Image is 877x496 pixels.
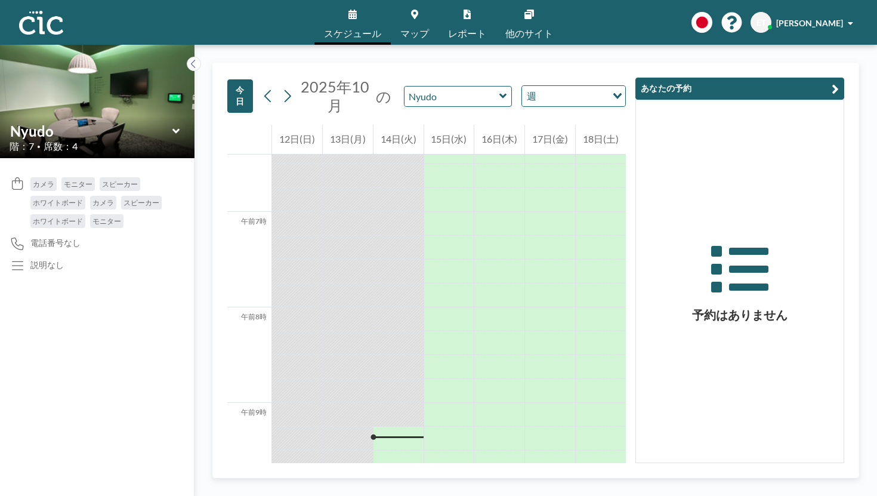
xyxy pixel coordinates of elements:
button: 今日 [227,79,253,113]
button: あなたの予約 [635,78,844,100]
font: 電話番号なし [30,238,81,248]
font: カメラ [33,180,54,189]
font: • [37,143,41,150]
font: カメラ [92,198,114,207]
input: 入道 [10,122,172,140]
font: 14日(火) [381,133,416,144]
font: 説明なし [30,260,64,270]
font: 15日(水) [431,133,467,144]
font: 今日 [236,85,244,106]
font: ET [756,17,766,27]
font: 午前7時 [241,217,267,226]
font: 17日(金) [532,133,568,144]
font: 週 [527,90,536,101]
font: ホワイトボード [33,198,83,207]
font: 席数：4 [44,140,78,152]
font: レポート [448,27,486,39]
font: あなたの予約 [641,83,692,93]
font: の [376,87,391,105]
font: 2025年10月 [301,78,369,114]
input: Nyudo [404,87,499,106]
input: オプションを検索 [540,88,606,104]
font: 他のサイト [505,27,553,39]
font: 18日(土) [583,133,619,144]
font: マップ [400,27,429,39]
font: 午前9時 [241,408,267,417]
div: オプションを検索 [522,86,625,106]
font: 13日(月) [330,133,366,144]
font: モニター [92,217,121,226]
font: 予約はありません [692,307,788,322]
font: スピーカー [123,198,159,207]
font: 16日(木) [481,133,517,144]
font: 階：7 [10,140,34,152]
font: スピーカー [102,180,138,189]
font: 12日(日) [279,133,315,144]
font: ホワイトボード [33,217,83,226]
font: 午前8時 [241,312,267,321]
img: 組織ロゴ [19,11,63,35]
font: スケジュール [324,27,381,39]
font: モニター [64,180,92,189]
font: [PERSON_NAME] [776,18,843,28]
